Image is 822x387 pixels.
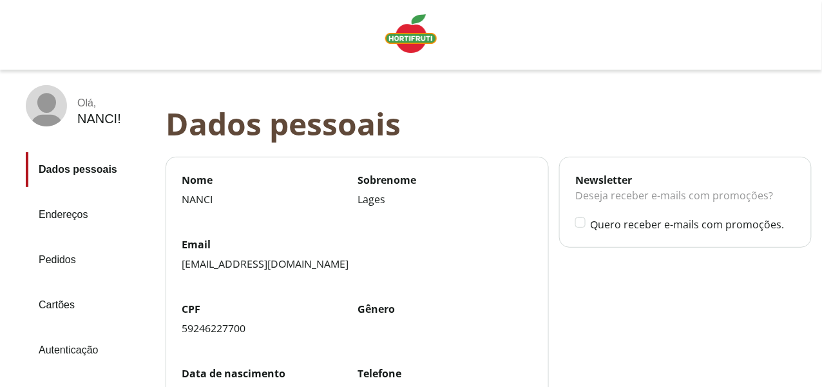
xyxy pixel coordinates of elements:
[358,302,533,316] label: Gênero
[575,173,796,187] div: Newsletter
[26,243,155,277] a: Pedidos
[77,112,121,126] div: NANCI !
[590,217,796,232] label: Quero receber e-mails com promoções.
[182,237,533,252] label: Email
[182,366,358,381] label: Data de nascimento
[380,9,442,61] a: Logo
[77,97,121,109] div: Olá ,
[182,257,533,271] div: [EMAIL_ADDRESS][DOMAIN_NAME]
[182,173,358,187] label: Nome
[26,288,155,322] a: Cartões
[358,192,533,206] div: Lages
[26,333,155,368] a: Autenticação
[182,192,358,206] div: NANCI
[575,187,796,217] div: Deseja receber e-mails com promoções?
[358,366,533,381] label: Telefone
[26,152,155,187] a: Dados pessoais
[26,197,155,232] a: Endereços
[182,321,358,335] div: 59246227700
[358,173,533,187] label: Sobrenome
[166,106,822,141] div: Dados pessoais
[182,302,358,316] label: CPF
[385,14,437,53] img: Logo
